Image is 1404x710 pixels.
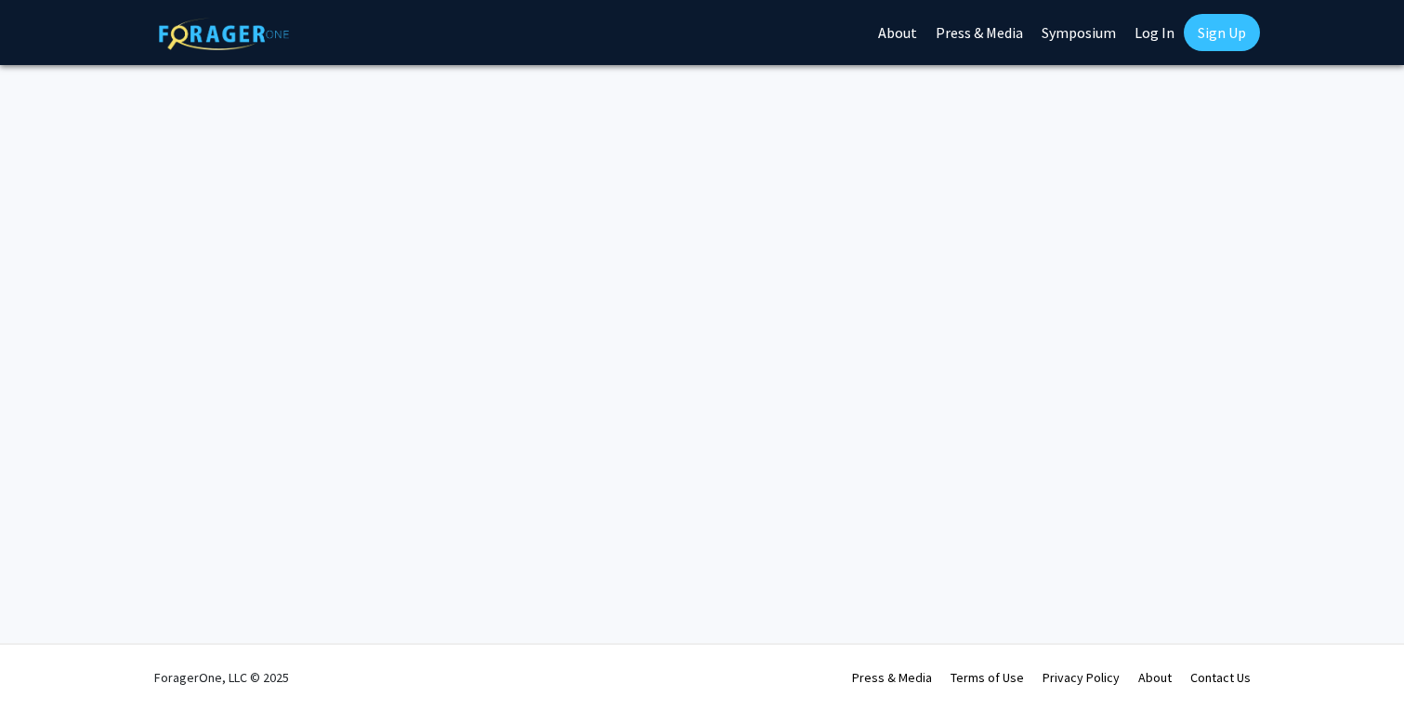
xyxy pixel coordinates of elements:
a: Press & Media [852,669,932,686]
a: Contact Us [1190,669,1251,686]
a: About [1138,669,1172,686]
a: Terms of Use [951,669,1024,686]
a: Privacy Policy [1043,669,1120,686]
div: ForagerOne, LLC © 2025 [154,645,289,710]
img: ForagerOne Logo [159,18,289,50]
a: Sign Up [1184,14,1260,51]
